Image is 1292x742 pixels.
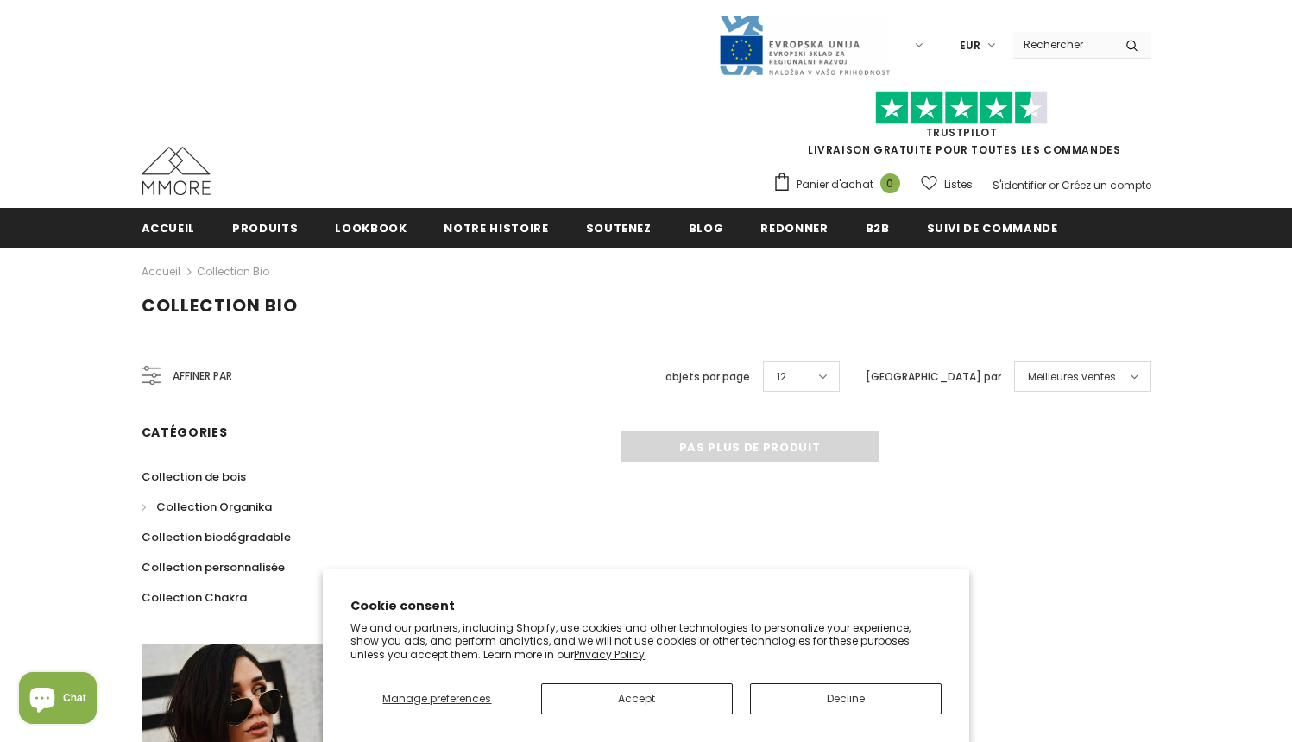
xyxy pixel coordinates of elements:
span: B2B [866,220,890,236]
span: or [1049,178,1059,192]
inbox-online-store-chat: Shopify online store chat [14,672,102,728]
span: Collection Chakra [142,589,247,606]
button: Decline [750,683,942,714]
a: Collection Organika [142,492,272,522]
a: Accueil [142,261,180,282]
span: Manage preferences [382,691,491,706]
label: objets par page [665,368,750,386]
a: Collection de bois [142,462,246,492]
a: Listes [921,169,973,199]
a: Collection biodégradable [142,522,291,552]
span: Lookbook [335,220,407,236]
a: Panier d'achat 0 [772,172,909,198]
button: Accept [541,683,733,714]
img: Cas MMORE [142,147,211,195]
a: B2B [866,208,890,247]
a: Collection Bio [197,264,269,279]
a: S'identifier [993,178,1046,192]
a: Privacy Policy [574,647,645,662]
span: Notre histoire [444,220,548,236]
span: LIVRAISON GRATUITE POUR TOUTES LES COMMANDES [772,99,1151,157]
img: Javni Razpis [718,14,891,77]
span: Produits [232,220,298,236]
a: Collection Chakra [142,582,247,613]
a: Collection personnalisée [142,552,285,582]
a: soutenez [586,208,652,247]
a: Lookbook [335,208,407,247]
button: Manage preferences [350,683,523,714]
a: Redonner [760,208,828,247]
h2: Cookie consent [350,597,942,615]
a: Blog [689,208,724,247]
span: soutenez [586,220,652,236]
span: Meilleures ventes [1028,368,1116,386]
a: Accueil [142,208,196,247]
span: Blog [689,220,724,236]
span: Accueil [142,220,196,236]
span: Collection Organika [156,499,272,515]
span: Affiner par [173,367,232,386]
span: Collection de bois [142,468,246,485]
span: Collection personnalisée [142,559,285,575]
span: Panier d'achat [797,176,873,193]
span: Redonner [760,220,828,236]
span: EUR [960,37,980,54]
span: 12 [777,368,786,386]
img: Faites confiance aux étoiles pilotes [875,91,1048,125]
span: Collection biodégradable [142,529,291,545]
span: Catégories [142,424,228,441]
a: Notre histoire [444,208,548,247]
a: Créez un compte [1062,178,1151,192]
label: [GEOGRAPHIC_DATA] par [866,368,1001,386]
p: We and our partners, including Shopify, use cookies and other technologies to personalize your ex... [350,621,942,662]
a: Javni Razpis [718,37,891,52]
a: Suivi de commande [927,208,1058,247]
span: Collection Bio [142,293,298,318]
span: Suivi de commande [927,220,1058,236]
span: 0 [880,173,900,193]
a: TrustPilot [926,125,998,140]
a: Produits [232,208,298,247]
span: Listes [944,176,973,193]
input: Search Site [1013,32,1112,57]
